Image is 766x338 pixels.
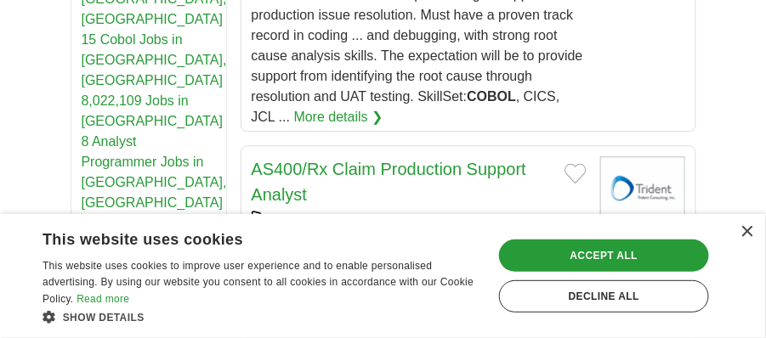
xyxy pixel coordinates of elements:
[600,156,685,220] img: Company logo
[252,160,527,204] a: AS400/Rx Claim Production Support Analyst
[43,260,474,306] span: This website uses cookies to improve user experience and to enable personalised advertising. By u...
[740,226,753,239] div: Close
[467,89,516,104] strong: COBOL
[43,308,479,325] div: Show details
[82,32,227,87] a: 15 Cobol Jobs in [GEOGRAPHIC_DATA], [GEOGRAPHIC_DATA]
[63,312,145,324] span: Show details
[82,134,227,210] a: 8 Analyst Programmer Jobs in [GEOGRAPHIC_DATA], [GEOGRAPHIC_DATA]
[294,107,383,127] a: More details ❯
[565,163,587,183] button: Add to favorite jobs
[77,293,129,305] a: Read more, opens a new window
[499,239,709,272] div: Accept all
[499,280,709,313] div: Decline all
[82,93,224,128] a: 8,022,109 Jobs in [GEOGRAPHIC_DATA]
[43,224,437,250] div: This website uses cookies
[252,211,587,228] div: TRIDENT CONSULTING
